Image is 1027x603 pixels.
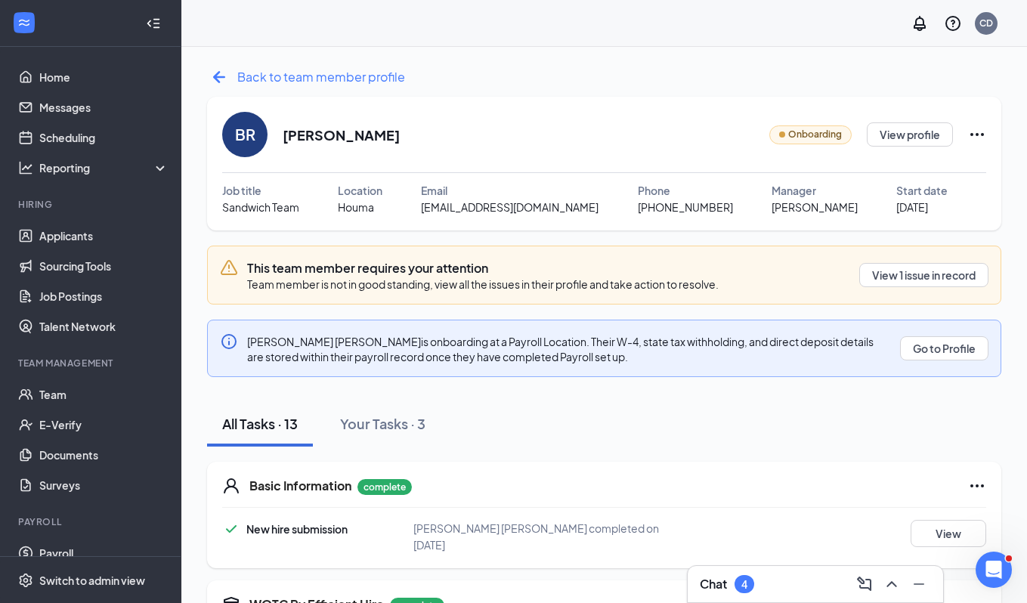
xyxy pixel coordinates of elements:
button: View [911,520,986,547]
div: Payroll [18,515,165,528]
a: Surveys [39,470,169,500]
button: View 1 issue in record [859,263,988,287]
a: Job Postings [39,281,169,311]
svg: User [222,477,240,495]
span: Location [338,182,382,199]
a: Team [39,379,169,410]
a: Applicants [39,221,169,251]
span: [DATE] [896,199,928,215]
button: Go to Profile [900,336,988,360]
svg: Settings [18,573,33,588]
div: Switch to admin view [39,573,145,588]
span: Sandwich Team [222,199,299,215]
span: [PERSON_NAME] [PERSON_NAME] completed on [DATE] [413,521,659,552]
button: ComposeMessage [852,572,877,596]
svg: WorkstreamLogo [17,15,32,30]
a: Home [39,62,169,92]
svg: QuestionInfo [944,14,962,32]
h3: This team member requires your attention [247,260,719,277]
svg: Checkmark [222,520,240,538]
span: [PHONE_NUMBER] [638,199,733,215]
div: Hiring [18,198,165,211]
div: Reporting [39,160,169,175]
a: Payroll [39,538,169,568]
a: Messages [39,92,169,122]
span: Houma [338,199,374,215]
div: Team Management [18,357,165,370]
button: View profile [867,122,953,147]
div: CD [979,17,993,29]
svg: ArrowLeftNew [207,65,231,89]
span: Back to team member profile [237,67,405,86]
span: Manager [772,182,816,199]
span: [PERSON_NAME] [PERSON_NAME] is onboarding at a Payroll Location. Their W-4, state tax withholding... [247,335,874,363]
h3: Chat [700,576,727,592]
a: ArrowLeftNewBack to team member profile [207,65,405,89]
button: ChevronUp [880,572,904,596]
a: E-Verify [39,410,169,440]
span: Email [421,182,447,199]
svg: Ellipses [968,125,986,144]
span: Onboarding [788,128,842,142]
span: Job title [222,182,261,199]
svg: Notifications [911,14,929,32]
svg: Info [220,332,238,351]
a: Sourcing Tools [39,251,169,281]
div: Your Tasks · 3 [340,414,425,433]
svg: Collapse [146,16,161,31]
iframe: Intercom live chat [976,552,1012,588]
span: New hire submission [246,522,348,536]
svg: Ellipses [968,477,986,495]
div: 4 [741,578,747,591]
svg: ComposeMessage [855,575,874,593]
svg: Minimize [910,575,928,593]
span: Team member is not in good standing, view all the issues in their profile and take action to reso... [247,277,719,291]
span: [PERSON_NAME] [772,199,858,215]
a: Scheduling [39,122,169,153]
span: [EMAIL_ADDRESS][DOMAIN_NAME] [421,199,599,215]
svg: Analysis [18,160,33,175]
svg: ChevronUp [883,575,901,593]
a: Documents [39,440,169,470]
div: BR [235,124,255,145]
svg: Warning [220,258,238,277]
button: Minimize [907,572,931,596]
a: Talent Network [39,311,169,342]
span: Phone [638,182,670,199]
div: All Tasks · 13 [222,414,298,433]
p: complete [357,479,412,495]
span: Start date [896,182,948,199]
h2: [PERSON_NAME] [283,125,400,144]
h5: Basic Information [249,478,351,494]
